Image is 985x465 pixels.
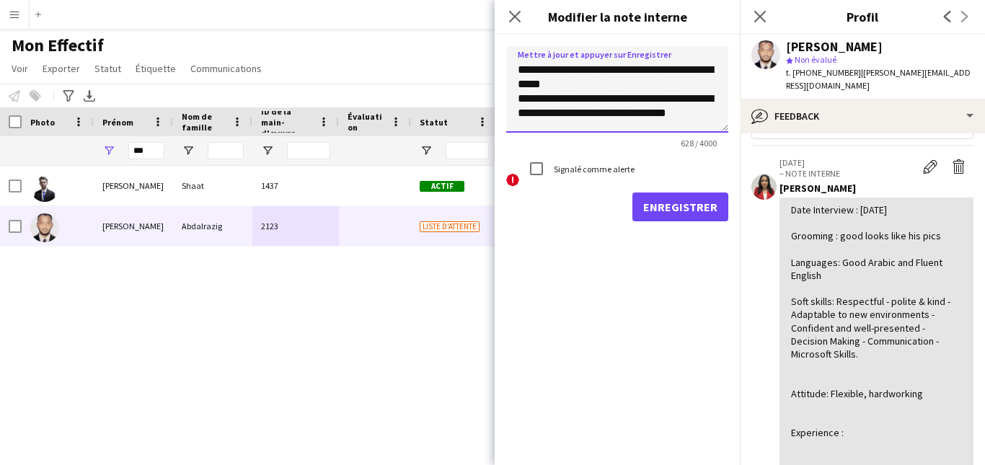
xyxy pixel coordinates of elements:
[506,174,519,187] span: !
[89,59,127,78] a: Statut
[420,181,464,192] span: Actif
[94,166,173,205] div: [PERSON_NAME]
[130,59,182,78] a: Étiquette
[102,117,133,128] span: Prénom
[446,142,489,159] input: Statut Entrée de filtre
[12,35,104,56] span: Mon Effectif
[12,62,28,75] span: Voir
[632,192,728,221] button: Enregistrer
[60,87,77,105] app-action-btn: Filtres avancés
[182,111,226,133] span: Nom de famille
[740,7,985,26] h3: Profil
[252,166,339,205] div: 1437
[102,144,115,157] button: Ouvrir le menu de filtre
[348,111,385,133] span: Évaluation
[786,67,861,78] span: t. [PHONE_NUMBER]
[190,62,262,75] span: Communications
[94,62,121,75] span: Statut
[420,144,433,157] button: Ouvrir le menu de filtre
[779,168,916,179] p: – NOTE INTERNE
[43,62,80,75] span: Exporter
[94,206,173,246] div: [PERSON_NAME]
[173,166,252,205] div: Shaat
[128,142,164,159] input: Prénom Entrée de filtre
[551,164,635,174] label: Signalé comme alerte
[795,54,836,65] span: Non évalué
[81,87,98,105] app-action-btn: Exporter en XLSX
[208,142,244,159] input: Nom de famille Entrée de filtre
[786,67,971,91] span: | [PERSON_NAME][EMAIL_ADDRESS][DOMAIN_NAME]
[420,117,448,128] span: Statut
[740,99,985,133] div: Feedback
[37,59,86,78] a: Exporter
[185,59,268,78] a: Communications
[261,106,313,138] span: ID de la main-d'œuvre
[779,157,916,168] p: [DATE]
[30,173,59,202] img: Suhaib Shaat
[261,144,274,157] button: Ouvrir le menu de filtre
[287,142,330,159] input: ID de la main-d'œuvre Entrée de filtre
[30,117,55,128] span: Photo
[182,144,195,157] button: Ouvrir le menu de filtre
[786,40,883,53] div: [PERSON_NAME]
[495,7,740,26] h3: Modifier la note interne
[420,221,480,232] span: Liste d'attente
[30,213,59,242] img: Suhail Abdalrazig
[6,59,34,78] a: Voir
[669,138,728,149] span: 628 / 4000
[136,62,176,75] span: Étiquette
[779,182,973,195] div: [PERSON_NAME]
[252,206,339,246] div: 2123
[173,206,252,246] div: Abdalrazig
